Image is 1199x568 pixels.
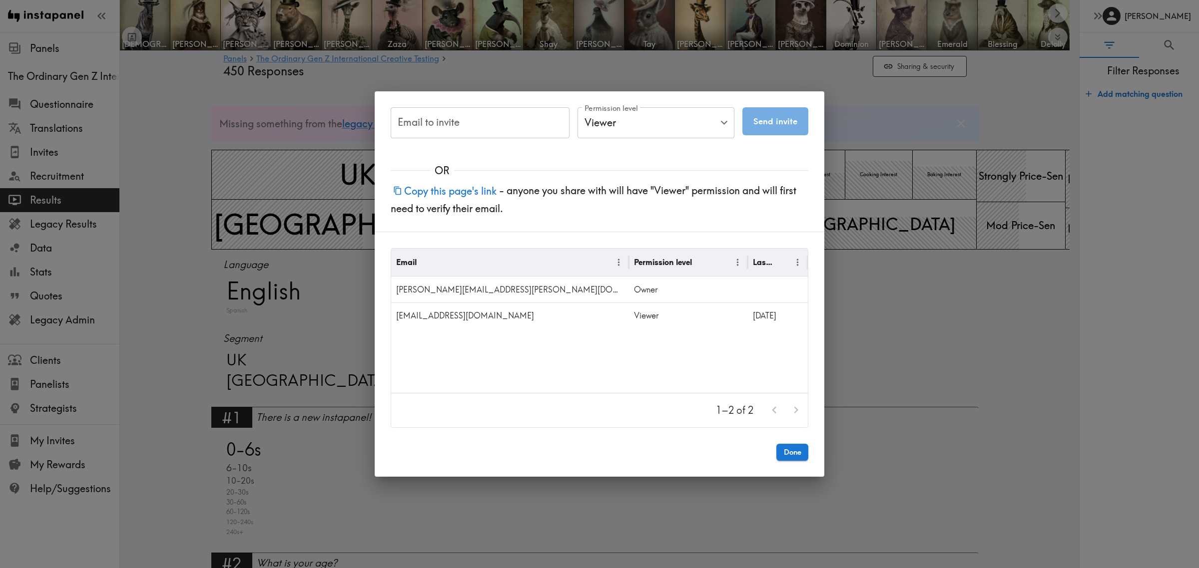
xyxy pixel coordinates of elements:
[391,180,499,202] button: Copy this page's link
[375,178,824,232] div: - anyone you share with will have "Viewer" permission and will first need to verify their email.
[716,403,753,417] p: 1–2 of 2
[418,255,433,270] button: Sort
[396,257,417,267] div: Email
[629,302,748,328] div: Viewer
[753,257,774,267] div: Last Viewed
[585,103,638,114] label: Permission level
[776,444,808,461] button: Done
[693,255,708,270] button: Sort
[774,255,790,270] button: Sort
[430,164,454,178] span: OR
[634,257,692,267] div: Permission level
[629,277,748,302] div: Owner
[578,107,734,138] div: Viewer
[730,255,745,270] button: Menu
[391,302,629,328] div: mina.lucky@i-d.co
[611,255,626,270] button: Menu
[790,255,805,270] button: Menu
[391,277,629,302] div: rosie.campion@i-d.co
[753,310,776,320] span: [DATE]
[742,107,808,135] button: Send invite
